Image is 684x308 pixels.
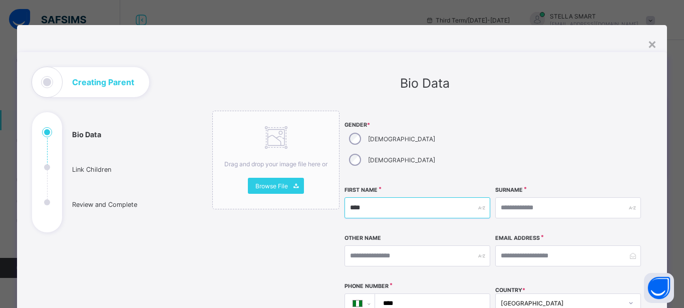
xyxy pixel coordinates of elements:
div: × [647,35,657,52]
h1: Creating Parent [72,78,134,86]
label: [DEMOGRAPHIC_DATA] [368,156,435,164]
span: Gender [345,122,490,128]
label: First Name [345,187,378,193]
span: COUNTRY [495,287,525,293]
label: Surname [495,187,523,193]
label: Other Name [345,235,381,241]
label: Email Address [495,235,540,241]
div: Drag and drop your image file here orBrowse File [212,111,339,209]
label: Phone Number [345,283,389,289]
span: Drag and drop your image file here or [224,160,327,168]
label: [DEMOGRAPHIC_DATA] [368,135,435,143]
span: Bio Data [400,76,450,91]
div: [GEOGRAPHIC_DATA] [501,299,622,307]
button: Open asap [644,273,674,303]
span: Browse File [255,182,288,190]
